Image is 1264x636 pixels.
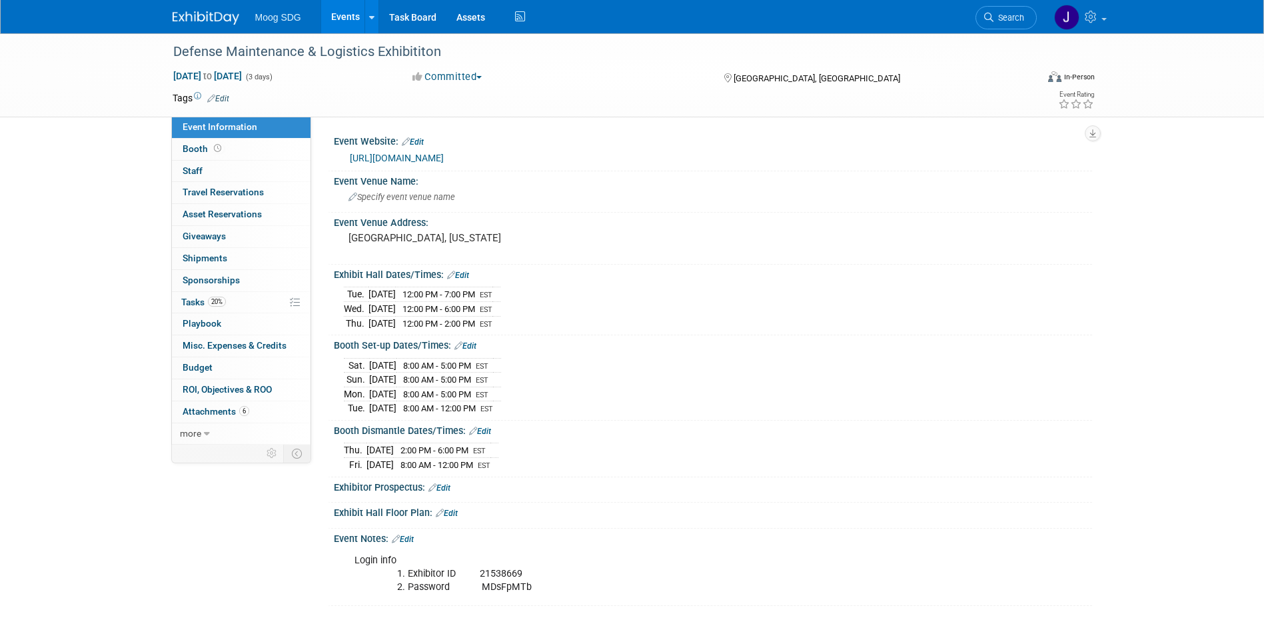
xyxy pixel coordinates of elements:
span: Asset Reservations [183,209,262,219]
pre: [GEOGRAPHIC_DATA], [US_STATE] [348,232,635,244]
span: Giveaways [183,231,226,241]
td: [DATE] [369,373,396,387]
span: 8:00 AM - 5:00 PM [403,389,471,399]
a: Edit [469,427,491,436]
span: Specify event venue name [348,192,455,202]
a: Giveaways [172,226,311,247]
span: Moog SDG [255,12,301,23]
a: Tasks20% [172,292,311,313]
li: Password MDsFpMTb [408,581,938,594]
div: Event Venue Name: [334,171,1092,188]
div: Exhibitor Prospectus: [334,477,1092,495]
div: Event Website: [334,131,1092,149]
span: EST [480,405,493,413]
span: Staff [183,165,203,176]
span: Shipments [183,253,227,263]
img: Format-Inperson.png [1048,71,1061,82]
td: Tue. [344,401,369,415]
div: Booth Set-up Dates/Times: [334,335,1092,353]
a: Edit [207,94,229,103]
span: 20% [208,297,226,307]
span: Budget [183,362,213,373]
span: Booth [183,143,224,154]
td: Tags [173,91,229,105]
div: Event Notes: [334,529,1092,546]
li: Exhibitor ID 21538669 [408,567,938,581]
td: Sat. [344,358,369,373]
td: Thu. [344,443,366,458]
span: Sponsorships [183,275,240,285]
a: Sponsorships [172,270,311,291]
a: Budget [172,357,311,379]
td: Thu. [344,316,368,330]
span: 8:00 AM - 5:00 PM [403,361,471,371]
span: 12:00 PM - 2:00 PM [402,319,475,329]
a: Travel Reservations [172,182,311,203]
td: Tue. [344,287,368,302]
span: ROI, Objectives & ROO [183,384,272,395]
a: Edit [402,137,424,147]
span: to [201,71,214,81]
a: Shipments [172,248,311,269]
span: EST [480,291,492,299]
td: [DATE] [368,316,396,330]
td: [DATE] [369,387,396,401]
div: Event Format [958,69,1095,89]
div: Defense Maintenance & Logistics Exhibititon [169,40,1017,64]
td: Personalize Event Tab Strip [261,445,284,462]
td: [DATE] [369,358,396,373]
span: 2:00 PM - 6:00 PM [400,445,468,455]
a: Edit [392,535,414,544]
td: Mon. [344,387,369,401]
td: [DATE] [366,458,394,472]
a: Edit [454,341,476,351]
a: Misc. Expenses & Credits [172,335,311,357]
span: more [180,428,201,439]
span: Misc. Expenses & Credits [183,340,287,351]
a: Attachments6 [172,401,311,423]
a: [URL][DOMAIN_NAME] [350,153,444,163]
span: Search [993,13,1024,23]
span: 8:00 AM - 12:00 PM [403,403,476,413]
td: [DATE] [368,302,396,317]
span: 8:00 AM - 12:00 PM [400,460,473,470]
span: Booth not reserved yet [211,143,224,153]
div: Booth Dismantle Dates/Times: [334,421,1092,438]
span: (3 days) [245,73,273,81]
span: Playbook [183,318,221,329]
span: EST [480,305,492,314]
a: Event Information [172,117,311,138]
a: Search [975,6,1037,29]
span: Event Information [183,121,257,132]
a: ROI, Objectives & ROO [172,379,311,401]
span: Tasks [181,297,226,307]
span: EST [480,320,492,329]
button: Committed [408,70,487,84]
div: Exhibit Hall Floor Plan: [334,503,1092,520]
span: Attachments [183,406,249,417]
td: Sun. [344,373,369,387]
span: EST [478,461,490,470]
a: Staff [172,161,311,182]
div: In-Person [1063,72,1095,82]
span: Travel Reservations [183,187,264,197]
a: Playbook [172,313,311,335]
a: Booth [172,139,311,160]
a: Edit [436,509,458,518]
div: Event Rating [1058,91,1094,98]
td: Toggle Event Tabs [283,445,311,462]
div: Login info [345,547,946,601]
div: Exhibit Hall Dates/Times: [334,265,1092,282]
span: [GEOGRAPHIC_DATA], [GEOGRAPHIC_DATA] [734,73,900,83]
td: [DATE] [369,401,396,415]
span: EST [476,391,488,399]
a: more [172,423,311,445]
span: 8:00 AM - 5:00 PM [403,375,471,385]
a: Asset Reservations [172,204,311,225]
span: [DATE] [DATE] [173,70,243,82]
a: Edit [428,483,450,493]
span: 6 [239,406,249,416]
img: Jaclyn Roberts [1054,5,1079,30]
td: Fri. [344,458,366,472]
img: ExhibitDay [173,11,239,25]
